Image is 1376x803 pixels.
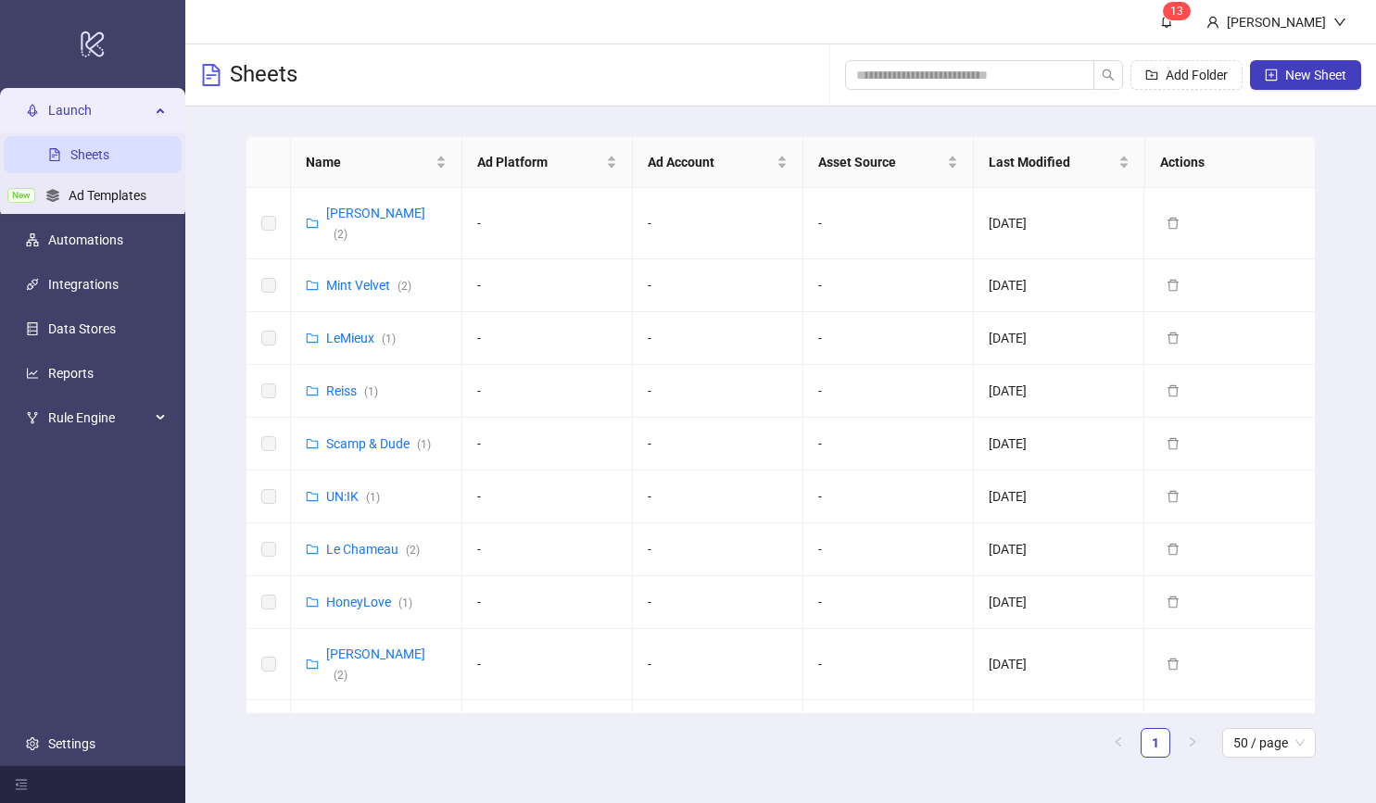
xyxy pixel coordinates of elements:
span: ( 2 ) [334,228,347,241]
span: folder [306,217,319,230]
td: [DATE] [974,700,1144,753]
li: Previous Page [1104,728,1133,758]
span: down [1333,16,1346,29]
span: fork [26,411,39,424]
a: 1 [1142,729,1169,757]
span: ( 1 ) [382,332,396,345]
td: [DATE] [974,259,1144,312]
td: - [633,312,803,365]
span: folder [306,332,319,345]
td: - [803,471,974,523]
td: - [633,188,803,259]
div: [PERSON_NAME] [1219,12,1333,32]
span: Ad Account [648,152,773,172]
td: [DATE] [974,365,1144,418]
span: menu-fold [15,778,28,791]
span: folder [306,596,319,609]
a: Sheets [70,147,109,162]
span: rocket [26,104,39,117]
td: [DATE] [974,576,1144,629]
span: Last Modified [989,152,1114,172]
td: - [462,418,633,471]
td: [DATE] [974,471,1144,523]
a: Le Chameau(2) [326,542,420,557]
span: delete [1167,217,1180,230]
td: - [803,259,974,312]
td: - [803,523,974,576]
span: folder [306,490,319,503]
span: ( 1 ) [364,385,378,398]
span: Add Folder [1166,68,1228,82]
span: 50 / page [1233,729,1305,757]
td: - [462,188,633,259]
a: [PERSON_NAME](2) [326,646,425,682]
th: Ad Platform [462,137,633,188]
span: folder [306,543,319,556]
th: Ad Account [633,137,803,188]
td: - [803,188,974,259]
span: ( 1 ) [398,596,412,609]
button: New Sheet [1250,60,1361,90]
li: 1 [1141,728,1170,758]
td: - [462,471,633,523]
button: right [1178,728,1207,758]
a: LeMieux(1) [326,331,396,345]
span: file-text [200,64,222,86]
td: [DATE] [974,629,1144,700]
td: - [633,629,803,700]
span: delete [1167,490,1180,503]
a: Data Stores [48,321,116,336]
a: Mint Velvet(2) [326,278,411,293]
span: Launch [48,92,150,129]
span: folder-add [1145,69,1158,82]
span: ( 2 ) [406,544,420,557]
a: UN:IK(1) [326,489,380,504]
td: - [633,523,803,576]
h3: Sheets [230,60,297,90]
td: [DATE] [974,188,1144,259]
td: - [803,418,974,471]
span: folder [306,437,319,450]
td: - [803,312,974,365]
td: - [462,700,633,753]
td: - [462,259,633,312]
td: - [462,312,633,365]
th: Actions [1145,137,1316,188]
td: - [633,700,803,753]
td: - [633,418,803,471]
sup: 13 [1163,2,1191,20]
span: 3 [1177,5,1183,18]
span: Asset Source [818,152,943,172]
td: - [633,471,803,523]
button: Add Folder [1130,60,1243,90]
span: delete [1167,332,1180,345]
a: Scamp & Dude(1) [326,436,431,451]
div: Page Size [1222,728,1316,758]
a: Reports [48,366,94,381]
td: - [633,576,803,629]
td: - [803,365,974,418]
span: ( 2 ) [334,669,347,682]
td: [DATE] [974,312,1144,365]
td: - [462,523,633,576]
td: - [462,365,633,418]
a: [PERSON_NAME](2) [326,206,425,241]
span: ( 1 ) [366,491,380,504]
span: delete [1167,437,1180,450]
td: - [633,259,803,312]
span: folder [306,658,319,671]
span: 1 [1170,5,1177,18]
span: folder [306,279,319,292]
span: delete [1167,596,1180,609]
a: HoneyLove(1) [326,595,412,609]
span: ( 1 ) [417,438,431,451]
td: - [803,629,974,700]
a: Settings [48,736,95,751]
td: - [462,629,633,700]
a: Integrations [48,277,119,292]
span: Name [306,152,431,172]
span: delete [1167,658,1180,671]
button: left [1104,728,1133,758]
a: Ad Templates [69,188,146,203]
td: [DATE] [974,418,1144,471]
